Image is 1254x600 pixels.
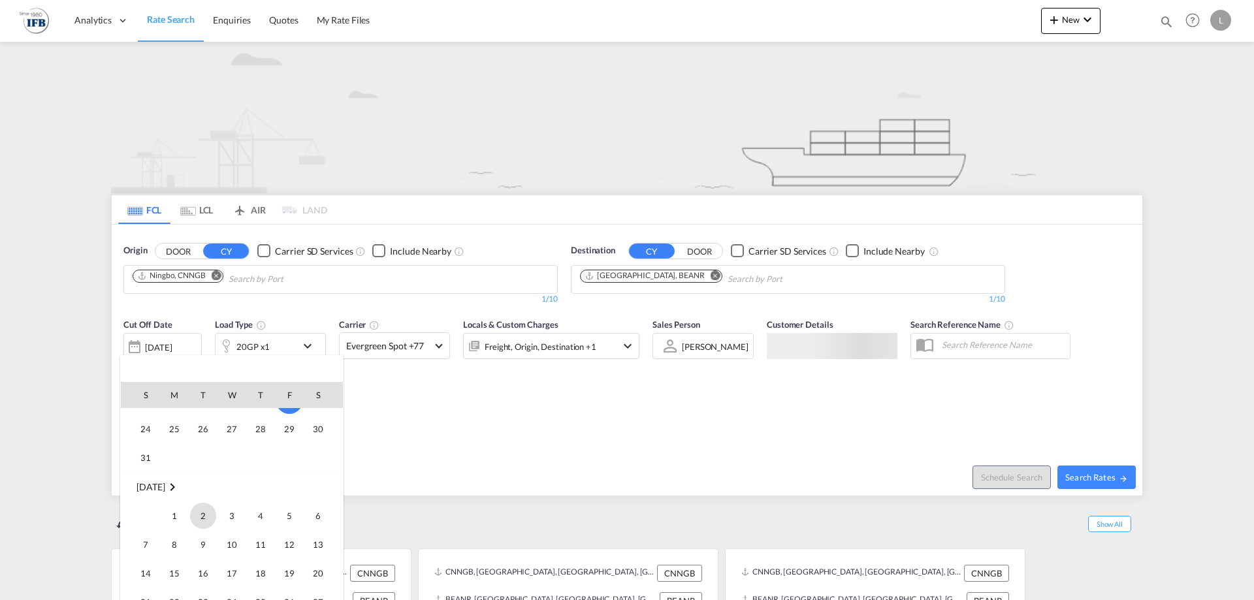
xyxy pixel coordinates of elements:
[246,559,275,588] td: Thursday September 18 2025
[276,560,302,586] span: 19
[121,530,160,559] td: Sunday September 7 2025
[246,382,275,408] th: T
[160,382,189,408] th: M
[160,415,189,443] td: Monday August 25 2025
[189,501,217,530] td: Tuesday September 2 2025
[189,415,217,443] td: Tuesday August 26 2025
[160,559,189,588] td: Monday September 15 2025
[121,415,160,443] td: Sunday August 24 2025
[246,530,275,559] td: Thursday September 11 2025
[275,415,304,443] td: Friday August 29 2025
[133,531,159,558] span: 7
[121,382,160,408] th: S
[133,560,159,586] span: 14
[248,503,274,529] span: 4
[217,382,246,408] th: W
[275,382,304,408] th: F
[133,445,159,471] span: 31
[137,481,165,492] span: [DATE]
[190,503,216,529] span: 2
[304,382,343,408] th: S
[121,443,343,473] tr: Week 6
[190,531,216,558] span: 9
[189,530,217,559] td: Tuesday September 9 2025
[248,531,274,558] span: 11
[305,531,331,558] span: 13
[246,501,275,530] td: Thursday September 4 2025
[304,559,343,588] td: Saturday September 20 2025
[276,416,302,442] span: 29
[276,531,302,558] span: 12
[248,560,274,586] span: 18
[121,559,160,588] td: Sunday September 14 2025
[305,503,331,529] span: 6
[190,560,216,586] span: 16
[121,501,343,530] tr: Week 1
[304,501,343,530] td: Saturday September 6 2025
[160,530,189,559] td: Monday September 8 2025
[246,415,275,443] td: Thursday August 28 2025
[161,416,187,442] span: 25
[121,530,343,559] tr: Week 2
[275,501,304,530] td: Friday September 5 2025
[160,501,189,530] td: Monday September 1 2025
[305,416,331,442] span: 30
[217,501,246,530] td: Wednesday September 3 2025
[305,560,331,586] span: 20
[219,503,245,529] span: 3
[121,559,343,588] tr: Week 3
[161,531,187,558] span: 8
[248,416,274,442] span: 28
[121,443,160,473] td: Sunday August 31 2025
[121,472,343,501] td: September 2025
[275,530,304,559] td: Friday September 12 2025
[133,416,159,442] span: 24
[189,559,217,588] td: Tuesday September 16 2025
[304,530,343,559] td: Saturday September 13 2025
[189,382,217,408] th: T
[161,503,187,529] span: 1
[190,416,216,442] span: 26
[121,415,343,443] tr: Week 5
[161,560,187,586] span: 15
[217,559,246,588] td: Wednesday September 17 2025
[217,530,246,559] td: Wednesday September 10 2025
[304,415,343,443] td: Saturday August 30 2025
[219,560,245,586] span: 17
[217,415,246,443] td: Wednesday August 27 2025
[275,559,304,588] td: Friday September 19 2025
[121,472,343,501] tr: Week undefined
[219,531,245,558] span: 10
[219,416,245,442] span: 27
[276,503,302,529] span: 5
